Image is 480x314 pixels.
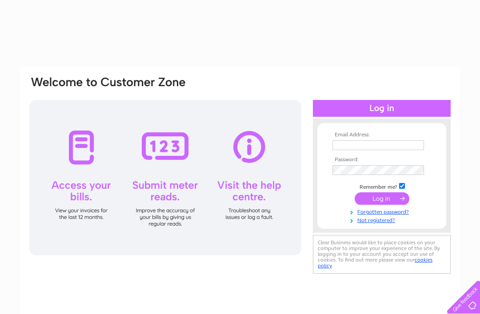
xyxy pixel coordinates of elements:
[330,182,433,191] td: Remember me?
[330,157,433,163] th: Password:
[330,132,433,138] th: Email Address:
[332,215,433,224] a: Not registered?
[318,257,432,269] a: cookies policy
[332,207,433,215] a: Forgotten password?
[355,192,409,205] input: Submit
[313,235,451,274] div: Clear Business would like to place cookies on your computer to improve your experience of the sit...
